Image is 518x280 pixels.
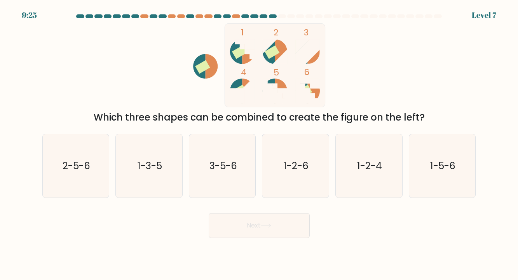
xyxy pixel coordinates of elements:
div: 9:25 [22,9,37,21]
button: Next [209,213,310,238]
div: Level 7 [472,9,496,21]
tspan: 2 [274,26,279,38]
tspan: 1 [241,26,244,38]
tspan: 3 [303,26,308,38]
tspan: 5 [274,66,279,79]
text: 1-5-6 [430,159,455,173]
text: 1-2-4 [357,159,382,173]
div: Which three shapes can be combined to create the figure on the left? [47,110,471,124]
text: 2-5-6 [63,159,90,173]
text: 3-5-6 [209,159,237,173]
text: 1-3-5 [138,159,162,173]
tspan: 4 [241,66,246,78]
tspan: 6 [303,66,309,78]
text: 1-2-6 [284,159,309,173]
